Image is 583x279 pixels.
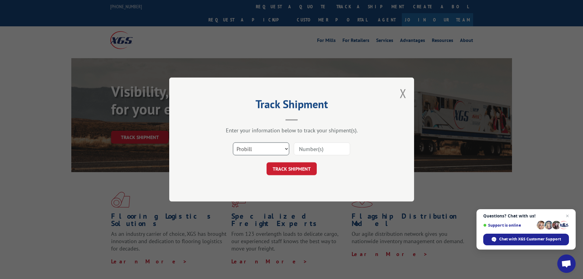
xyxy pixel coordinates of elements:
[499,236,561,242] span: Chat with XGS Customer Support
[294,142,350,155] input: Number(s)
[200,100,383,111] h2: Track Shipment
[267,162,317,175] button: TRACK SHIPMENT
[483,234,569,245] span: Chat with XGS Customer Support
[483,223,535,228] span: Support is online
[483,213,569,218] span: Questions? Chat with us!
[557,254,576,273] a: Open chat
[200,127,383,134] div: Enter your information below to track your shipment(s).
[400,85,406,101] button: Close modal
